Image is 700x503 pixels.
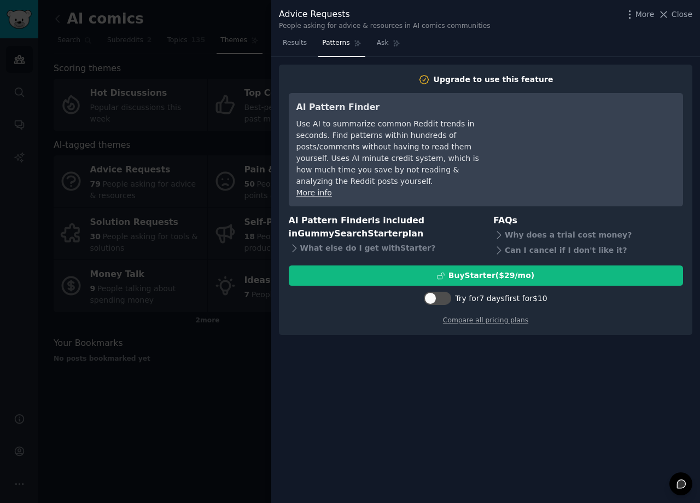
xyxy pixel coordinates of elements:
button: More [624,9,655,20]
a: More info [296,188,332,197]
span: Close [672,9,692,20]
div: Try for 7 days first for $10 [455,293,547,304]
div: Why does a trial cost money? [493,227,683,242]
div: Upgrade to use this feature [434,74,553,85]
span: Results [283,38,307,48]
iframe: YouTube video player [511,101,675,183]
div: What else do I get with Starter ? [289,241,479,256]
a: Results [279,34,311,57]
div: Can I cancel if I don't like it? [493,242,683,258]
div: People asking for advice & resources in AI comics communities [279,21,491,31]
a: Patterns [318,34,365,57]
a: Ask [373,34,404,57]
h3: FAQs [493,214,683,228]
button: BuyStarter($29/mo) [289,265,683,286]
h3: AI Pattern Finder [296,101,496,114]
span: GummySearch Starter [297,228,402,239]
span: Ask [377,38,389,48]
h3: AI Pattern Finder is included in plan [289,214,479,241]
div: Advice Requests [279,8,491,21]
div: Buy Starter ($ 29 /mo ) [448,270,534,281]
span: Patterns [322,38,349,48]
span: More [635,9,655,20]
div: Use AI to summarize common Reddit trends in seconds. Find patterns within hundreds of posts/comme... [296,118,496,187]
a: Compare all pricing plans [443,316,528,324]
button: Close [658,9,692,20]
